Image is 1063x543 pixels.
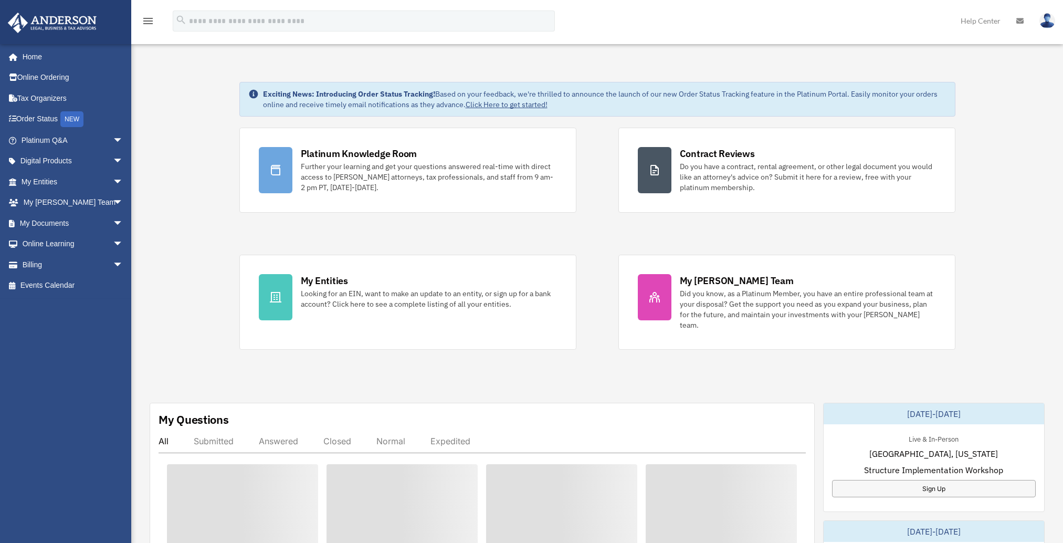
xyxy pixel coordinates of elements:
[194,436,234,446] div: Submitted
[824,403,1044,424] div: [DATE]-[DATE]
[7,67,139,88] a: Online Ordering
[60,111,83,127] div: NEW
[7,46,134,67] a: Home
[1039,13,1055,28] img: User Pic
[301,274,348,287] div: My Entities
[113,151,134,172] span: arrow_drop_down
[301,288,557,309] div: Looking for an EIN, want to make an update to an entity, or sign up for a bank account? Click her...
[7,171,139,192] a: My Entitiesarrow_drop_down
[618,128,955,213] a: Contract Reviews Do you have a contract, rental agreement, or other legal document you would like...
[113,213,134,234] span: arrow_drop_down
[7,213,139,234] a: My Documentsarrow_drop_down
[323,436,351,446] div: Closed
[113,192,134,214] span: arrow_drop_down
[5,13,100,33] img: Anderson Advisors Platinum Portal
[175,14,187,26] i: search
[142,18,154,27] a: menu
[680,161,936,193] div: Do you have a contract, rental agreement, or other legal document you would like an attorney's ad...
[301,147,417,160] div: Platinum Knowledge Room
[263,89,435,99] strong: Exciting News: Introducing Order Status Tracking!
[466,100,548,109] a: Click Here to get started!
[7,254,139,275] a: Billingarrow_drop_down
[7,192,139,213] a: My [PERSON_NAME] Teamarrow_drop_down
[7,109,139,130] a: Order StatusNEW
[832,480,1036,497] a: Sign Up
[824,521,1044,542] div: [DATE]-[DATE]
[680,147,755,160] div: Contract Reviews
[263,89,946,110] div: Based on your feedback, we're thrilled to announce the launch of our new Order Status Tracking fe...
[239,128,576,213] a: Platinum Knowledge Room Further your learning and get your questions answered real-time with dire...
[7,88,139,109] a: Tax Organizers
[259,436,298,446] div: Answered
[680,288,936,330] div: Did you know, as a Platinum Member, you have an entire professional team at your disposal? Get th...
[113,171,134,193] span: arrow_drop_down
[113,254,134,276] span: arrow_drop_down
[864,464,1003,476] span: Structure Implementation Workshop
[7,234,139,255] a: Online Learningarrow_drop_down
[869,447,998,460] span: [GEOGRAPHIC_DATA], [US_STATE]
[618,255,955,350] a: My [PERSON_NAME] Team Did you know, as a Platinum Member, you have an entire professional team at...
[7,151,139,172] a: Digital Productsarrow_drop_down
[7,130,139,151] a: Platinum Q&Aarrow_drop_down
[142,15,154,27] i: menu
[239,255,576,350] a: My Entities Looking for an EIN, want to make an update to an entity, or sign up for a bank accoun...
[430,436,470,446] div: Expedited
[159,436,169,446] div: All
[900,433,967,444] div: Live & In-Person
[113,130,134,151] span: arrow_drop_down
[680,274,794,287] div: My [PERSON_NAME] Team
[113,234,134,255] span: arrow_drop_down
[376,436,405,446] div: Normal
[159,412,229,427] div: My Questions
[301,161,557,193] div: Further your learning and get your questions answered real-time with direct access to [PERSON_NAM...
[7,275,139,296] a: Events Calendar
